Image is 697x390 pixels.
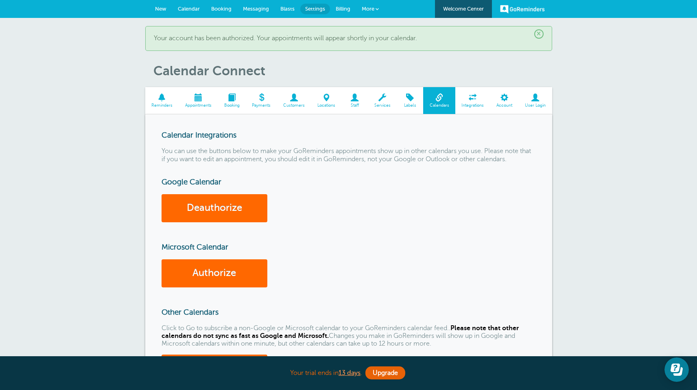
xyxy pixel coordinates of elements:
[211,6,232,12] span: Booking
[281,103,307,108] span: Customers
[162,355,267,383] a: Go
[154,35,544,42] p: Your account has been authorized. Your appointments will appear shortly in your calendar.
[341,87,368,114] a: Staff
[162,194,267,222] a: Deauthorize
[145,364,552,382] div: Your trial ends in .
[277,87,311,114] a: Customers
[401,103,419,108] span: Labels
[162,259,267,287] a: Authorize
[336,6,350,12] span: Billing
[218,87,246,114] a: Booking
[162,243,536,252] h3: Microsoft Calendar
[178,6,200,12] span: Calendar
[243,6,269,12] span: Messaging
[368,87,397,114] a: Services
[300,4,330,14] a: Settings
[339,369,361,377] a: 13 days
[523,103,548,108] span: User Login
[345,103,364,108] span: Staff
[311,87,342,114] a: Locations
[246,87,277,114] a: Payments
[664,357,689,382] iframe: Resource center
[427,103,451,108] span: Calendars
[183,103,214,108] span: Appointments
[372,103,393,108] span: Services
[362,6,374,12] span: More
[162,324,519,340] strong: Please note that other calendars do not sync as fast as Google and Microsoft.
[397,87,423,114] a: Labels
[162,147,536,163] p: You can use the buttons below to make your GoReminders appointments show up in other calendars yo...
[365,366,405,379] a: Upgrade
[494,103,515,108] span: Account
[162,177,536,186] h3: Google Calendar
[455,87,490,114] a: Integrations
[145,87,179,114] a: Reminders
[490,87,519,114] a: Account
[250,103,273,108] span: Payments
[162,308,536,317] h3: Other Calendars
[534,29,544,39] span: ×
[305,6,325,12] span: Settings
[149,103,175,108] span: Reminders
[315,103,338,108] span: Locations
[519,87,552,114] a: User Login
[179,87,218,114] a: Appointments
[155,6,166,12] span: New
[280,6,295,12] span: Blasts
[162,324,536,348] p: Click to Go to subscribe a non-Google or Microsoft calendar to your GoReminders calendar feed.. C...
[459,103,486,108] span: Integrations
[162,131,536,140] h3: Calendar Integrations
[153,63,552,79] h1: Calendar Connect
[222,103,242,108] span: Booking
